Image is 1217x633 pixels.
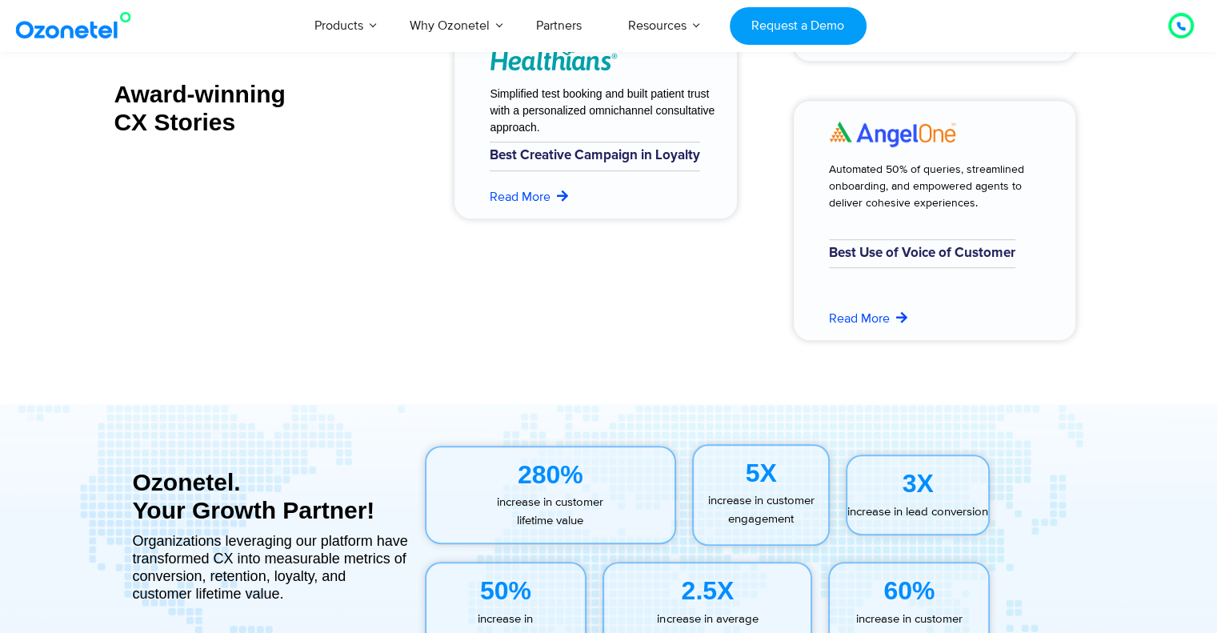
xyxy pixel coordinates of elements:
div: 280% [426,455,675,494]
div: Organizations leveraging our platform have transformed CX into measurable metrics of conversion, ... [133,532,409,603]
p: increase in customer lifetime value [426,494,675,530]
div: Automated 50% of queries, streamlined onboarding, and empowered agents to deliver cohesive experi... [829,161,1045,211]
a: Request a Demo [730,7,867,45]
h6: Best Use of Voice of Customer [829,239,1015,268]
a: Read More [829,309,910,328]
div: 60% [830,571,988,610]
p: increase in lead conversion [847,503,988,522]
div: 50% [426,571,586,610]
div: 2.5X [604,571,811,610]
h6: Best Creative Campaign in Loyalty [490,142,700,170]
p: increase in customer engagement [694,492,828,528]
div: 5X [694,454,828,492]
a: Read More [490,187,570,206]
div: 3X [847,464,988,503]
div: Award-winning CX Stories [114,80,414,136]
div: Ozonetel. Your Growth Partner! [133,468,409,524]
div: Simplified test booking and built patient trust with a personalized omnichannel consultative appr... [490,86,718,136]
